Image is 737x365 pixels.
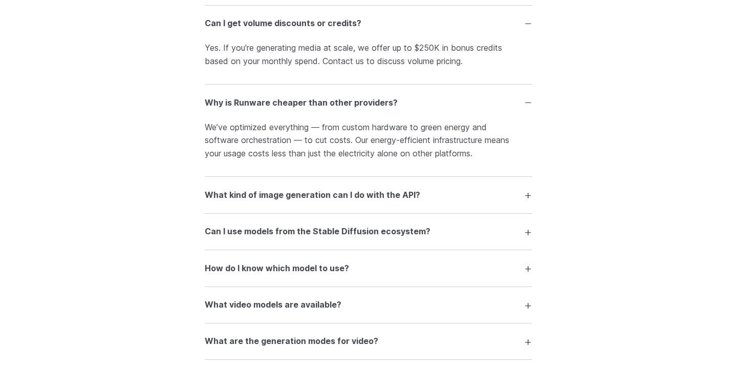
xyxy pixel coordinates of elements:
[205,332,532,351] summary: What are the generation modes for video?
[205,96,398,110] h3: Why is Runware cheaper than other providers?
[205,14,532,33] summary: Can I get volume discounts or credits?
[205,222,532,241] summary: Can I use models from the Stable Diffusion ecosystem?
[205,17,361,30] h3: Can I get volume discounts or credits?
[205,93,532,112] summary: Why is Runware cheaper than other providers?
[205,189,420,202] h3: What kind of image generation can I do with the API?
[205,42,532,68] p: Yes. If you're generating media at scale, we offer up to $250K in bonus credits based on your mon...
[205,295,532,315] summary: What video models are available?
[205,258,532,278] summary: How do I know which model to use?
[205,335,378,348] h3: What are the generation modes for video?
[205,185,532,205] summary: What kind of image generation can I do with the API?
[205,262,349,275] h3: How do I know which model to use?
[205,298,341,312] h3: What video models are available?
[205,225,430,238] h3: Can I use models from the Stable Diffusion ecosystem?
[205,121,532,160] p: We’ve optimized everything — from custom hardware to green energy and software orchestration — to...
